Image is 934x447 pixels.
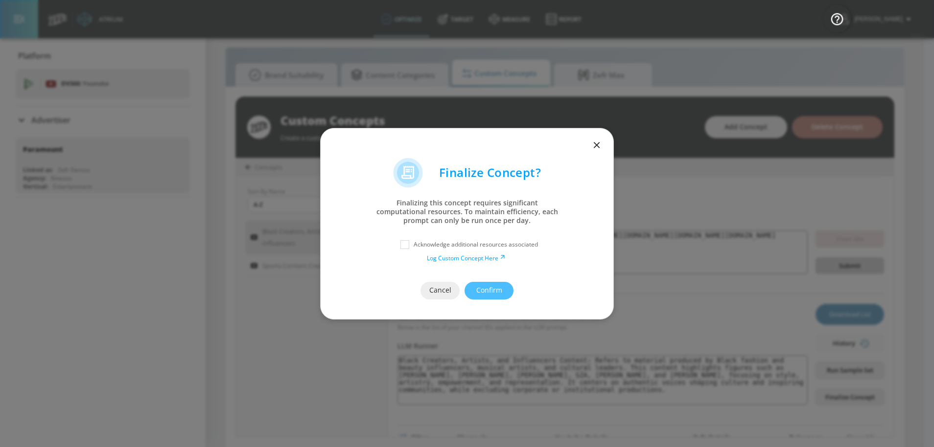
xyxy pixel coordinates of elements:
[427,253,507,262] a: Log Custom Concept Here
[439,166,541,180] p: Finalize Concept?
[414,240,538,249] p: Acknowledge additional resources associated
[374,199,560,225] p: Finalizing this concept requires significant computational resources. To maintain efficiency, eac...
[420,282,460,299] button: Cancel
[823,5,851,32] button: Open Resource Center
